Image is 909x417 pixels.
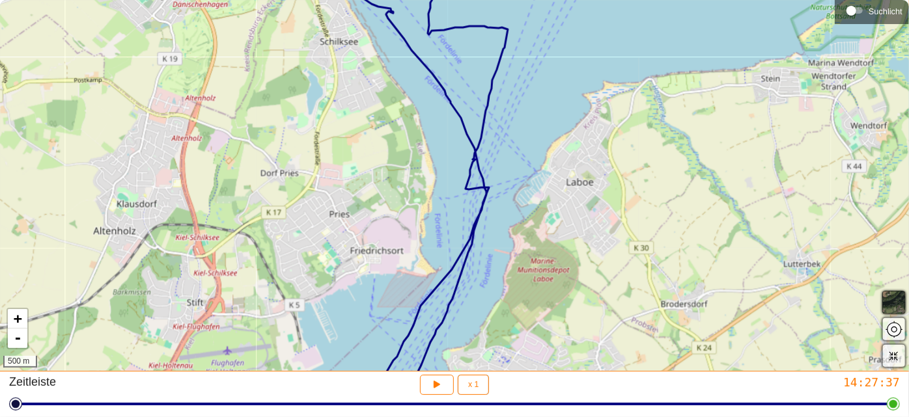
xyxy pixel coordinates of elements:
font: x 1 [468,380,479,389]
font: 14:27:37 [843,375,900,389]
div: Suchlicht [841,1,902,20]
a: Vergrößern [8,309,27,329]
font: - [14,330,22,346]
font: + [14,310,22,327]
div: 500 m [3,356,37,368]
font: Zeitleiste [9,375,56,388]
button: x 1 [458,375,489,395]
a: Herauszoomen [8,329,27,348]
font: Suchlicht [869,7,902,16]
